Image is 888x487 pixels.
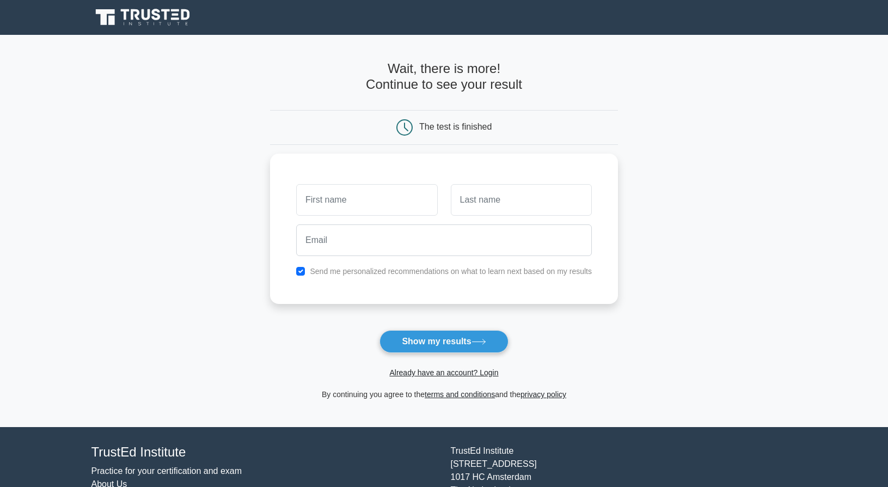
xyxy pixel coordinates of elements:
[310,267,592,276] label: Send me personalized recommendations on what to learn next based on my results
[91,466,242,476] a: Practice for your certification and exam
[520,390,566,399] a: privacy policy
[264,388,624,401] div: By continuing you agree to the and the
[419,122,492,131] div: The test is finished
[296,184,437,216] input: First name
[270,61,618,93] h4: Wait, there is more! Continue to see your result
[389,368,498,377] a: Already have an account? Login
[379,330,508,353] button: Show my results
[451,184,592,216] input: Last name
[425,390,495,399] a: terms and conditions
[296,224,592,256] input: Email
[91,445,438,460] h4: TrustEd Institute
